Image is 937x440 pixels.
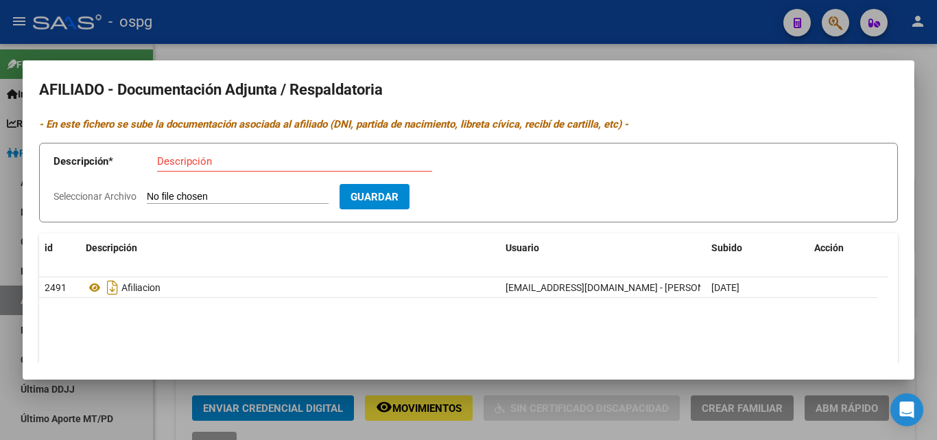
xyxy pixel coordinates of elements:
span: Afiliacion [121,282,161,293]
span: Acción [814,242,844,253]
button: Guardar [340,184,410,209]
span: Seleccionar Archivo [54,191,137,202]
datatable-header-cell: id [39,233,80,263]
span: 2491 [45,282,67,293]
i: - En este fichero se sube la documentación asociada al afiliado (DNI, partida de nacimiento, libr... [39,118,628,130]
span: [DATE] [711,282,739,293]
datatable-header-cell: Subido [706,233,809,263]
span: Usuario [506,242,539,253]
span: Descripción [86,242,137,253]
h2: AFILIADO - Documentación Adjunta / Respaldatoria [39,77,898,103]
span: Guardar [351,191,399,203]
div: Open Intercom Messenger [890,393,923,426]
datatable-header-cell: Acción [809,233,877,263]
span: [EMAIL_ADDRESS][DOMAIN_NAME] - [PERSON_NAME] [506,282,738,293]
datatable-header-cell: Descripción [80,233,500,263]
i: Descargar documento [104,277,121,299]
p: Descripción [54,154,157,170]
span: id [45,242,53,253]
span: Subido [711,242,742,253]
datatable-header-cell: Usuario [500,233,706,263]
